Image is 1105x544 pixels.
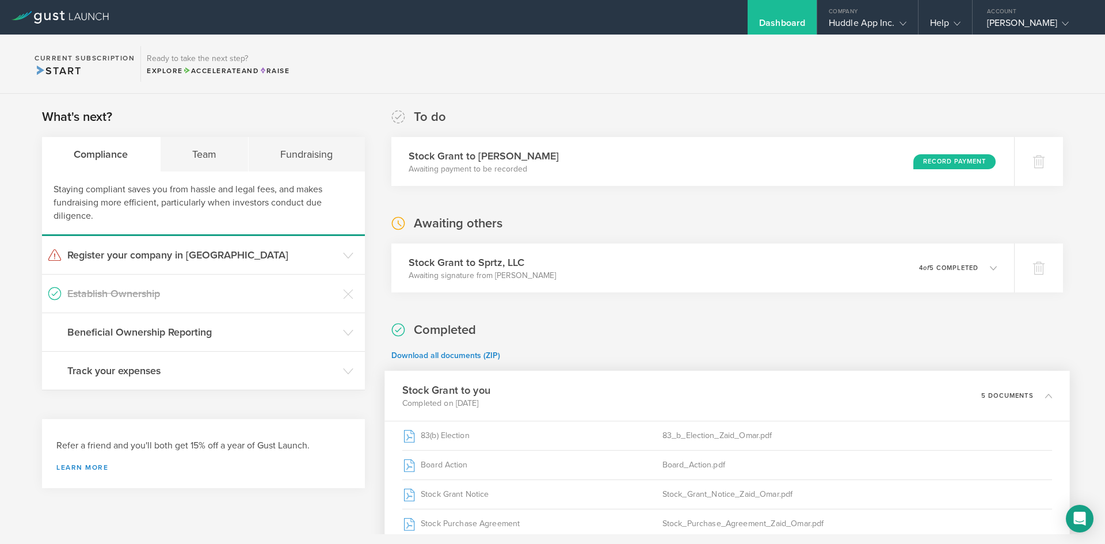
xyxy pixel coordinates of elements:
h3: Stock Grant to [PERSON_NAME] [409,149,559,163]
h2: Current Subscription [35,55,135,62]
h2: Completed [414,322,476,338]
div: Stock Grant Notice [402,480,662,509]
em: of [923,264,929,272]
h3: Stock Grant to Sprtz, LLC [409,255,556,270]
div: Stock_Purchase_Agreement_Zaid_Omar.pdf [662,509,1052,538]
a: Download all documents (ZIP) [391,351,500,360]
a: Learn more [56,464,350,471]
p: Completed on [DATE] [402,398,490,409]
h3: Ready to take the next step? [147,55,289,63]
h3: Stock Grant to you [402,382,490,398]
div: Staying compliant saves you from hassle and legal fees, and makes fundraising more efficient, par... [42,172,365,236]
h2: What's next? [42,109,112,125]
p: 5 documents [981,393,1034,399]
span: Start [35,64,81,77]
h3: Track your expenses [67,363,337,378]
div: Open Intercom Messenger [1066,505,1093,532]
h3: Establish Ownership [67,286,337,301]
div: 83(b) Election [402,421,662,450]
div: Fundraising [249,137,365,172]
div: Dashboard [759,17,805,35]
div: Huddle App Inc. [829,17,906,35]
div: Ready to take the next step?ExploreAccelerateandRaise [140,46,295,82]
span: Accelerate [183,67,242,75]
p: Awaiting payment to be recorded [409,163,559,175]
div: Compliance [42,137,161,172]
div: Record Payment [913,154,996,169]
div: [PERSON_NAME] [987,17,1085,35]
h3: Refer a friend and you'll both get 15% off a year of Gust Launch. [56,439,350,452]
div: 83_b_Election_Zaid_Omar.pdf [662,421,1052,450]
span: and [183,67,260,75]
div: Explore [147,66,289,76]
p: Awaiting signature from [PERSON_NAME] [409,270,556,281]
p: 4 5 completed [919,265,978,271]
span: Raise [259,67,289,75]
h3: Register your company in [GEOGRAPHIC_DATA] [67,248,337,263]
div: Stock Grant to [PERSON_NAME]Awaiting payment to be recordedRecord Payment [391,137,1014,186]
h3: Beneficial Ownership Reporting [67,325,337,340]
h2: To do [414,109,446,125]
div: Board Action [402,451,662,480]
div: Board_Action.pdf [662,451,1052,480]
div: Stock_Grant_Notice_Zaid_Omar.pdf [662,480,1052,509]
div: Help [930,17,961,35]
h2: Awaiting others [414,215,502,232]
div: Stock Purchase Agreement [402,509,662,538]
div: Team [161,137,249,172]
